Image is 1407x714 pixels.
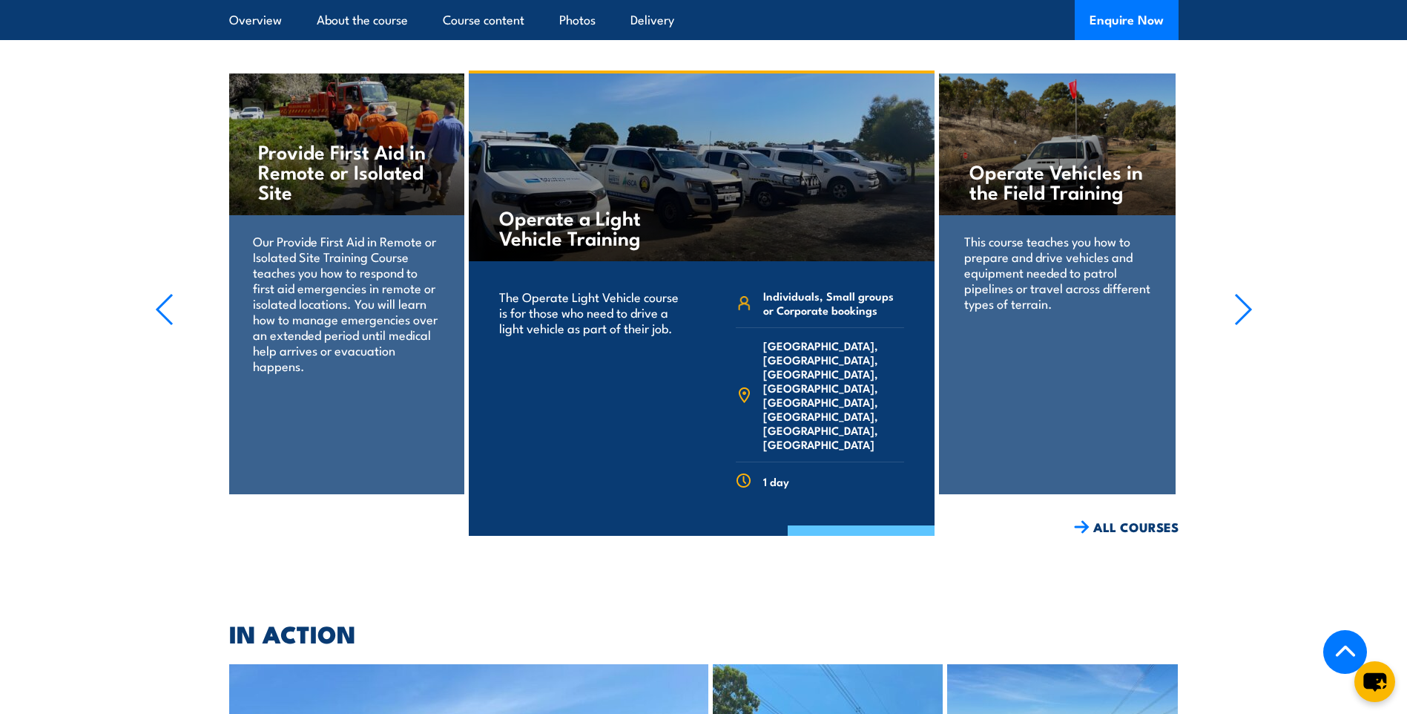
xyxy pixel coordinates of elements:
a: ALL COURSES [1074,519,1179,536]
p: The Operate Light Vehicle course is for those who need to drive a light vehicle as part of their ... [499,289,682,335]
h4: Operate a Light Vehicle Training [499,207,673,247]
span: 1 day [763,474,789,488]
p: Our Provide First Aid in Remote or Isolated Site Training Course teaches you how to respond to fi... [253,233,439,373]
h2: IN ACTION [229,623,1179,643]
h4: Provide First Aid in Remote or Isolated Site [258,141,434,201]
button: chat-button [1354,661,1395,702]
a: COURSE DETAILS [788,525,935,564]
h4: Operate Vehicles in the Field Training [969,161,1145,201]
span: [GEOGRAPHIC_DATA], [GEOGRAPHIC_DATA], [GEOGRAPHIC_DATA], [GEOGRAPHIC_DATA], [GEOGRAPHIC_DATA], [G... [763,338,904,451]
p: This course teaches you how to prepare and drive vehicles and equipment needed to patrol pipeline... [964,233,1150,311]
span: Individuals, Small groups or Corporate bookings [763,289,904,317]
